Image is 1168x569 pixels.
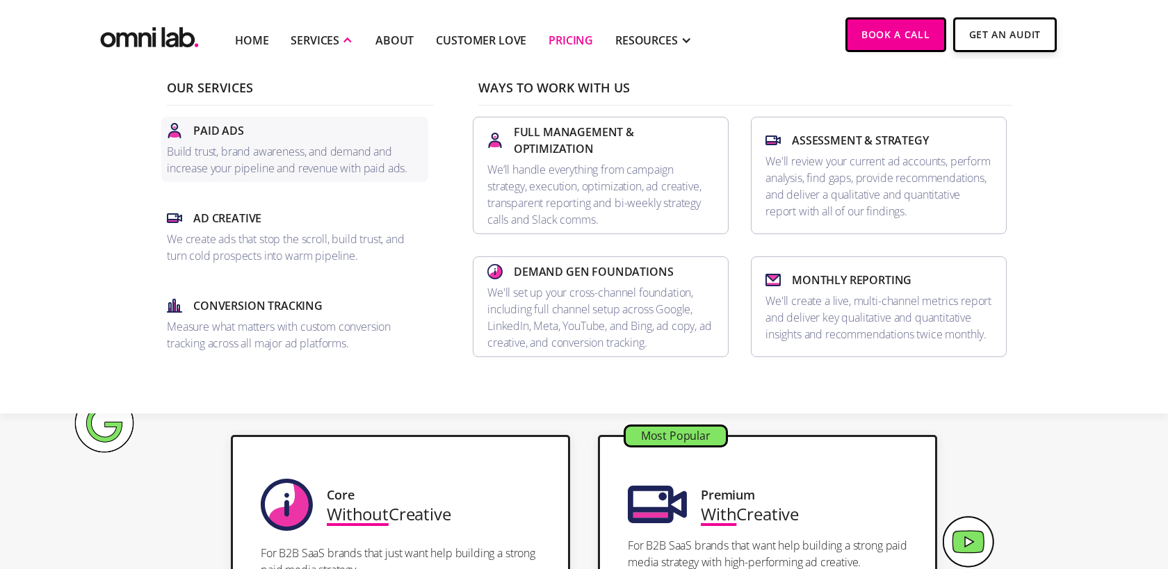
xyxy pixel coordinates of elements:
[487,161,714,228] p: We’ll handle everything from campaign strategy, execution, optimization, ad creative, transparent...
[161,117,428,182] a: Paid AdsBuild trust, brand awareness, and demand and increase your pipeline and revenue with paid...
[473,256,729,357] a: Demand Gen FoundationsWe'll set up your cross-channel foundation, including full channel setup ac...
[615,32,678,49] div: RESOURCES
[291,32,339,49] div: SERVICES
[436,32,526,49] a: Customer Love
[751,117,1007,234] a: Assessment & StrategyWe'll review your current ad accounts, perform analysis, find gaps, provide ...
[549,32,593,49] a: Pricing
[161,292,428,357] a: Conversion TrackingMeasure what matters with custom conversion tracking across all major ad platf...
[751,256,1007,357] a: Monthly ReportingWe'll create a live, multi-channel metrics report and deliver key qualitative an...
[327,504,451,523] div: Creative
[473,117,729,234] a: Full Management & OptimizationWe’ll handle everything from campaign strategy, execution, optimiza...
[167,143,423,176] p: Build trust, brand awareness, and demand and increase your pipeline and revenue with paid ads.
[701,486,755,504] div: Premium
[514,124,714,157] p: Full Management & Optimization
[161,204,428,270] a: Ad CreativeWe create ads that stop the scroll, build trust, and turn cold prospects into warm pip...
[167,318,423,352] p: Measure what matters with custom conversion tracking across all major ad platforms.
[701,502,736,525] span: With
[97,17,202,51] a: home
[918,408,1168,569] iframe: Chat Widget
[193,122,244,139] p: Paid Ads
[514,263,673,280] p: Demand Gen Foundations
[845,17,946,52] a: Book a Call
[792,272,911,288] p: Monthly Reporting
[953,17,1057,52] a: Get An Audit
[375,32,414,49] a: About
[167,81,434,106] p: Our Services
[487,284,714,351] p: We'll set up your cross-channel foundation, including full channel setup across Google, LinkedIn,...
[701,504,799,523] div: Creative
[765,153,992,220] p: We'll review your current ad accounts, perform analysis, find gaps, provide recommendations, and ...
[193,210,261,226] p: Ad Creative
[235,32,268,49] a: Home
[765,292,992,343] p: We'll create a live, multi-channel metrics report and deliver key qualitative and quantitative in...
[97,17,202,51] img: Omni Lab: B2B SaaS Demand Generation Agency
[167,231,423,264] p: We create ads that stop the scroll, build trust, and turn cold prospects into warm pipeline.
[327,486,354,504] div: Core
[626,427,726,445] div: Most Popular
[327,502,389,525] span: Without
[478,81,1012,106] p: Ways To Work With Us
[792,132,929,149] p: Assessment & Strategy
[193,297,323,314] p: Conversion Tracking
